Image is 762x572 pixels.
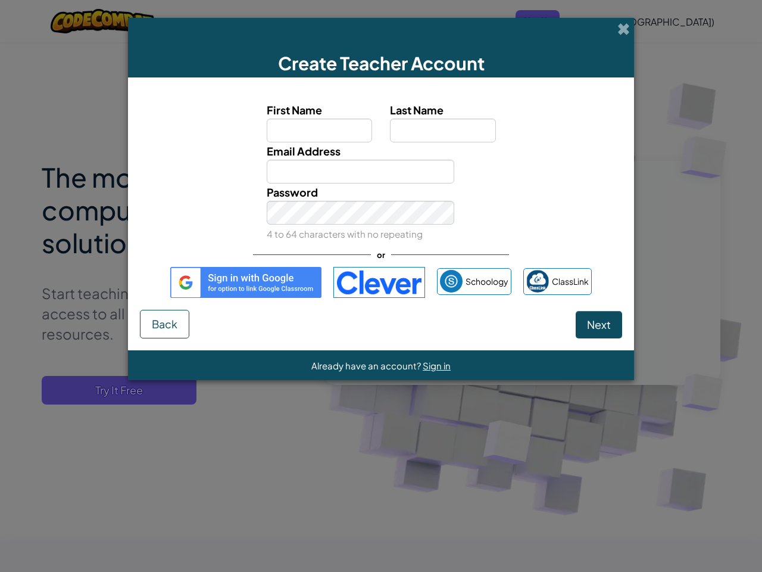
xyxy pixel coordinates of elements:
span: or [371,246,391,263]
span: Password [267,185,318,199]
a: Sign in [423,360,451,371]
span: First Name [267,103,322,117]
span: Create Teacher Account [278,52,485,74]
img: schoology.png [440,270,463,293]
img: gplus_sso_button2.svg [170,267,321,298]
button: Next [576,311,622,338]
span: Last Name [390,103,444,117]
button: Back [140,310,189,338]
small: 4 to 64 characters with no repeating [267,228,423,240]
span: Next [587,318,611,331]
span: Back [152,317,177,331]
span: ClassLink [552,273,589,290]
img: clever-logo-blue.png [333,267,425,298]
img: classlink-logo-small.png [526,270,549,293]
span: Already have an account? [311,360,423,371]
span: Schoology [466,273,508,290]
span: Email Address [267,144,341,158]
